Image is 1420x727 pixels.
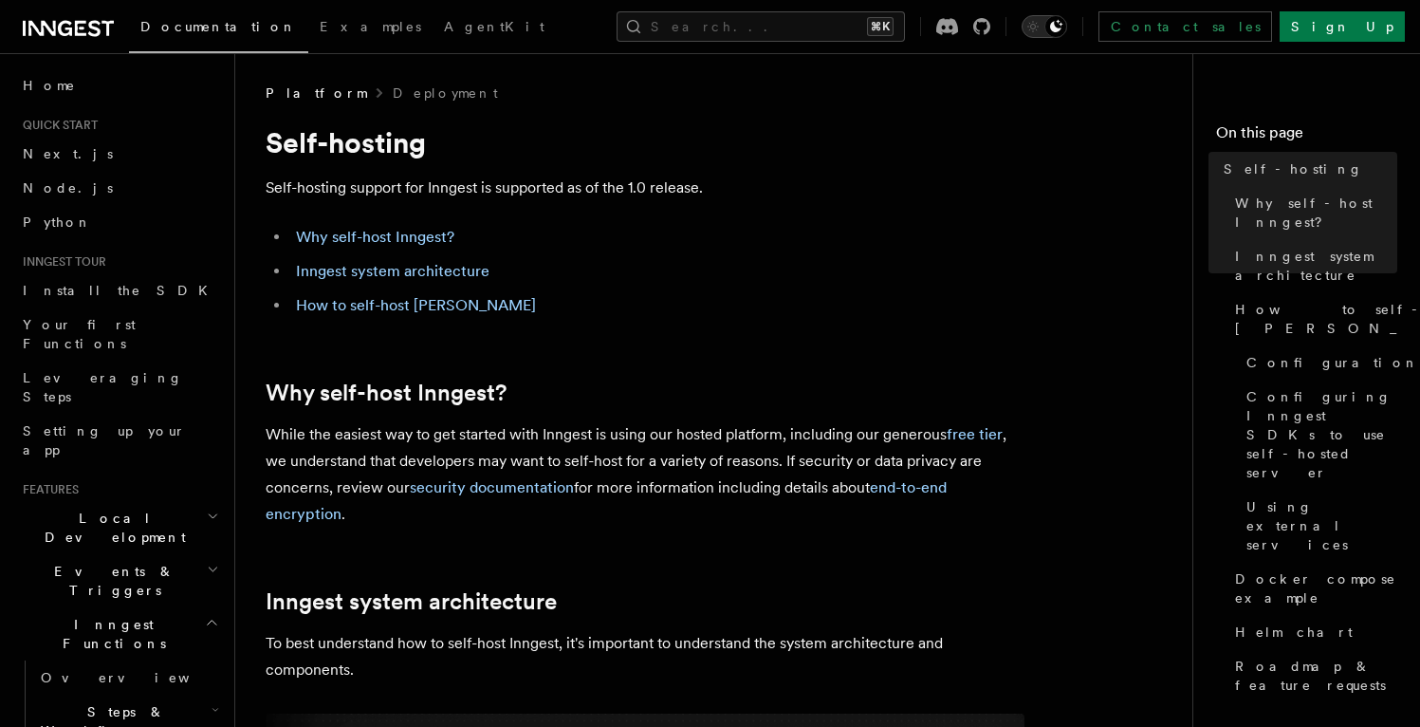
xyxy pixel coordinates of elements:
span: Inngest tour [15,254,106,270]
a: How to self-host [PERSON_NAME] [1227,292,1397,345]
a: free tier [947,425,1003,443]
span: Documentation [140,19,297,34]
span: Node.js [23,180,113,196]
button: Local Development [15,501,223,554]
a: Inngest system architecture [296,262,489,280]
h1: Self-hosting [266,125,1024,159]
span: Local Development [15,509,207,547]
span: Leveraging Steps [23,370,183,404]
span: AgentKit [444,19,544,34]
p: Self-hosting support for Inngest is supported as of the 1.0 release. [266,175,1024,201]
span: Configuration [1246,353,1419,372]
a: Configuration [1239,345,1397,380]
span: Python [23,214,92,230]
span: Inngest Functions [15,615,205,653]
a: Your first Functions [15,308,223,361]
span: Next.js [23,146,113,161]
a: Node.js [15,171,223,205]
span: Install the SDK [23,283,219,298]
span: Platform [266,84,366,103]
span: Overview [41,670,236,685]
a: Sign Up [1280,11,1405,42]
span: Using external services [1246,497,1397,554]
a: Setting up your app [15,414,223,467]
button: Toggle dark mode [1022,15,1067,38]
span: Why self-host Inngest? [1235,194,1397,232]
a: Deployment [393,84,498,103]
a: Configuring Inngest SDKs to use self-hosted server [1239,380,1397,490]
span: Events & Triggers [15,562,207,600]
a: Helm chart [1227,615,1397,649]
span: Home [23,76,76,95]
a: Why self-host Inngest? [296,228,454,246]
span: Setting up your app [23,423,186,457]
a: Next.js [15,137,223,171]
a: Documentation [129,6,308,53]
span: Self-hosting [1224,159,1363,178]
span: Examples [320,19,421,34]
a: Why self-host Inngest? [1227,186,1397,239]
a: Install the SDK [15,273,223,308]
button: Inngest Functions [15,607,223,661]
a: Why self-host Inngest? [266,380,507,406]
a: Home [15,68,223,103]
a: Python [15,205,223,239]
kbd: ⌘K [867,17,894,36]
a: Overview [33,661,223,695]
a: Inngest system architecture [266,588,557,615]
a: Leveraging Steps [15,361,223,414]
h4: On this page [1216,121,1397,152]
a: Inngest system architecture [1227,239,1397,292]
span: Docker compose example [1235,569,1397,607]
a: security documentation [410,478,574,496]
a: Roadmap & feature requests [1227,649,1397,702]
button: Events & Triggers [15,554,223,607]
a: Contact sales [1098,11,1272,42]
span: Features [15,482,79,497]
a: AgentKit [433,6,556,51]
a: Using external services [1239,490,1397,562]
span: Configuring Inngest SDKs to use self-hosted server [1246,387,1397,482]
span: Quick start [15,118,98,133]
span: Inngest system architecture [1235,247,1397,285]
span: Your first Functions [23,317,136,351]
p: To best understand how to self-host Inngest, it's important to understand the system architecture... [266,630,1024,683]
span: Helm chart [1235,623,1353,642]
a: Docker compose example [1227,562,1397,615]
p: While the easiest way to get started with Inngest is using our hosted platform, including our gen... [266,421,1024,528]
a: Self-hosting [1216,152,1397,186]
button: Search...⌘K [617,11,905,42]
a: How to self-host [PERSON_NAME] [296,296,536,314]
a: Examples [308,6,433,51]
span: Roadmap & feature requests [1235,657,1397,695]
